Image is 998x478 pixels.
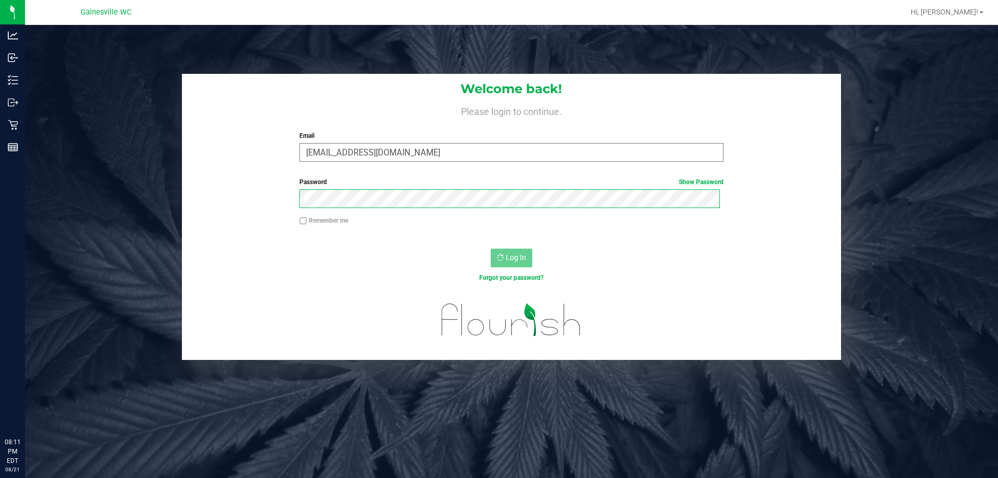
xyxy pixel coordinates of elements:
[299,216,348,225] label: Remember me
[479,274,544,281] a: Forgot your password?
[299,217,307,225] input: Remember me
[5,466,20,473] p: 08/21
[8,142,18,152] inline-svg: Reports
[8,53,18,63] inline-svg: Inbound
[491,249,532,267] button: Log In
[299,178,327,186] span: Password
[182,104,841,117] h4: Please login to continue.
[429,293,594,346] img: flourish_logo.svg
[679,178,724,186] a: Show Password
[8,120,18,130] inline-svg: Retail
[8,30,18,41] inline-svg: Analytics
[299,131,723,140] label: Email
[506,253,526,262] span: Log In
[8,97,18,108] inline-svg: Outbound
[5,437,20,466] p: 08:11 PM EDT
[911,8,978,16] span: Hi, [PERSON_NAME]!
[8,75,18,85] inline-svg: Inventory
[81,8,132,17] span: Gainesville WC
[182,82,841,96] h1: Welcome back!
